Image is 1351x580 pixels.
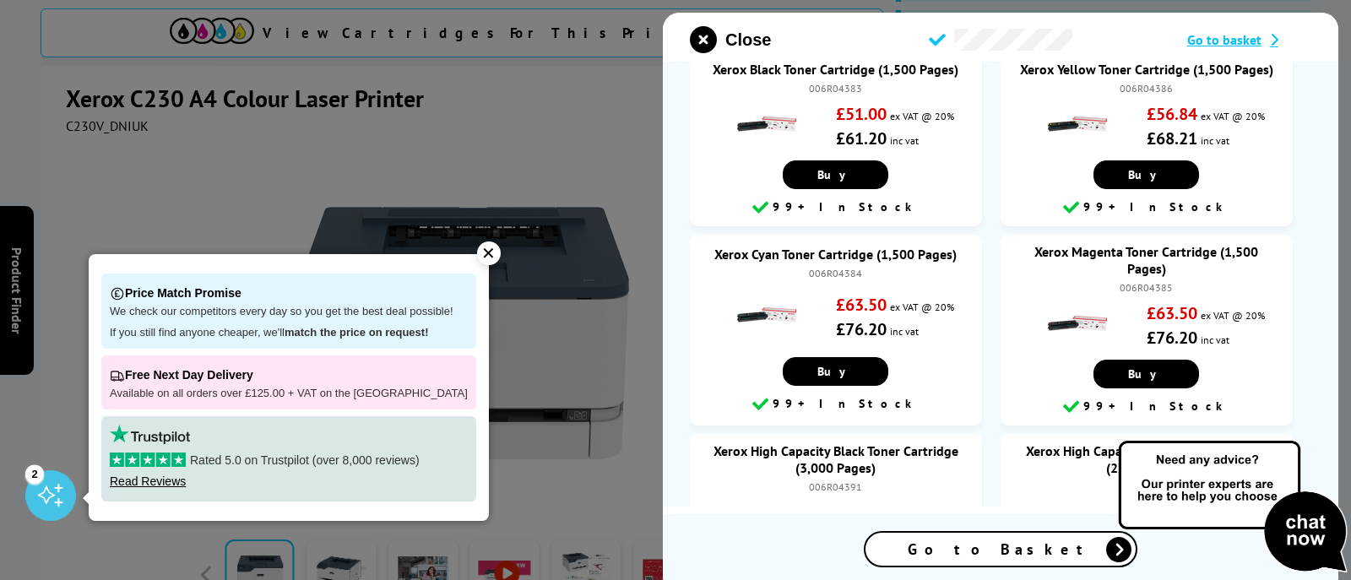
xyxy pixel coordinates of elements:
[864,531,1137,567] a: Go to Basket
[737,95,796,154] img: Xerox Black Toner Cartridge (1,500 Pages)
[698,394,974,415] div: 99+ In Stock
[110,364,468,387] p: Free Next Day Delivery
[110,453,468,468] p: Rated 5.0 on Trustpilot (over 8,000 reviews)
[110,387,468,401] p: Available on all orders over £125.00 + VAT on the [GEOGRAPHIC_DATA]
[707,267,965,279] div: 006R04384
[890,301,954,313] span: ex VAT @ 20%
[110,326,468,340] p: If you still find anyone cheaper, we'll
[817,167,854,182] span: Buy
[713,61,958,78] a: Xerox Black Toner Cartridge (1,500 Pages)
[110,453,186,467] img: stars-5.svg
[1034,243,1258,277] a: Xerox Magenta Toner Cartridge (1,500 Pages)
[110,305,468,319] p: We check our competitors every day so you get the best deal possible!
[1017,82,1276,95] div: 006R04386
[1201,333,1229,346] span: inc vat
[1009,198,1284,218] div: 99+ In Stock
[836,501,887,523] strong: £80.30
[836,294,887,316] strong: £63.50
[737,285,796,344] img: Xerox Cyan Toner Cartridge (1,500 Pages)
[690,26,771,53] button: close modal
[714,246,957,263] a: Xerox Cyan Toner Cartridge (1,500 Pages)
[817,364,854,379] span: Buy
[25,464,44,483] div: 2
[1009,397,1284,417] div: 99+ In Stock
[1201,134,1229,147] span: inc vat
[1147,327,1197,349] strong: £76.20
[1187,31,1261,48] span: Go to basket
[707,82,965,95] div: 006R04383
[1115,438,1351,577] img: Open Live Chat window
[1201,309,1265,322] span: ex VAT @ 20%
[1048,294,1107,353] img: Xerox Magenta Toner Cartridge (1,500 Pages)
[725,30,771,50] span: Close
[1147,127,1197,149] strong: £68.21
[836,103,887,125] strong: £51.00
[110,474,186,488] a: Read Reviews
[1048,95,1107,154] img: Xerox Yellow Toner Cartridge (1,500 Pages)
[1026,442,1267,476] a: Xerox High Capacity Cyan Toner Cartridge (2,500 Pages)
[890,325,919,338] span: inc vat
[737,493,796,552] img: Xerox High Capacity Black Toner Cartridge (3,000 Pages)
[477,241,501,265] div: ✕
[890,134,919,147] span: inc vat
[110,425,190,444] img: trustpilot rating
[1128,366,1164,382] span: Buy
[1147,103,1197,125] strong: £56.84
[1017,281,1276,294] div: 006R04385
[836,318,887,340] strong: £76.20
[908,539,1093,559] span: Go to Basket
[836,127,887,149] strong: £61.20
[1017,480,1276,493] div: 006R04392
[713,442,958,476] a: Xerox High Capacity Black Toner Cartridge (3,000 Pages)
[1187,31,1311,48] a: Go to basket
[707,480,965,493] div: 006R04391
[1128,167,1164,182] span: Buy
[110,282,468,305] p: Price Match Promise
[1147,302,1197,324] strong: £63.50
[285,326,428,339] strong: match the price on request!
[698,198,974,218] div: 99+ In Stock
[1201,110,1265,122] span: ex VAT @ 20%
[1048,493,1107,552] img: Xerox High Capacity Cyan Toner Cartridge (2,500 Pages)
[1020,61,1273,78] a: Xerox Yellow Toner Cartridge (1,500 Pages)
[890,110,954,122] span: ex VAT @ 20%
